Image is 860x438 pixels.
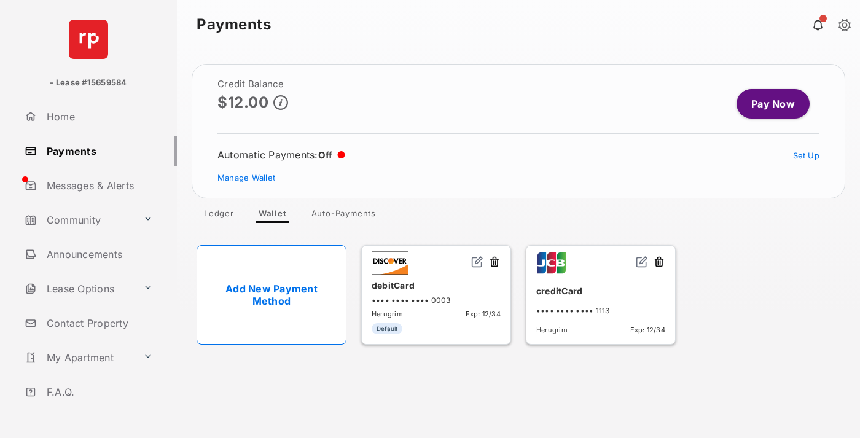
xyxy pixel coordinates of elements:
[318,149,333,161] span: Off
[20,343,138,372] a: My Apartment
[20,308,177,338] a: Contact Property
[536,281,665,301] div: creditCard
[197,17,271,32] strong: Payments
[536,306,665,315] div: •••• •••• •••• 1113
[20,102,177,131] a: Home
[471,256,483,268] img: svg+xml;base64,PHN2ZyB2aWV3Qm94PSIwIDAgMjQgMjQiIHdpZHRoPSIxNiIgaGVpZ2h0PSIxNiIgZmlsbD0ibm9uZSIgeG...
[372,310,403,318] span: Herugrim
[20,205,138,235] a: Community
[217,149,345,161] div: Automatic Payments :
[372,275,501,295] div: debitCard
[20,171,177,200] a: Messages & Alerts
[20,377,177,407] a: F.A.Q.
[466,310,501,318] span: Exp: 12/34
[302,208,386,223] a: Auto-Payments
[20,136,177,166] a: Payments
[249,208,297,223] a: Wallet
[69,20,108,59] img: svg+xml;base64,PHN2ZyB4bWxucz0iaHR0cDovL3d3dy53My5vcmcvMjAwMC9zdmciIHdpZHRoPSI2NCIgaGVpZ2h0PSI2NC...
[372,295,501,305] div: •••• •••• •••• 0003
[50,77,127,89] p: - Lease #15659584
[217,79,288,89] h2: Credit Balance
[217,94,268,111] p: $12.00
[217,173,275,182] a: Manage Wallet
[630,326,665,334] span: Exp: 12/34
[20,240,177,269] a: Announcements
[793,151,820,160] a: Set Up
[194,208,244,223] a: Ledger
[636,256,648,268] img: svg+xml;base64,PHN2ZyB2aWV3Qm94PSIwIDAgMjQgMjQiIHdpZHRoPSIxNiIgaGVpZ2h0PSIxNiIgZmlsbD0ibm9uZSIgeG...
[197,245,346,345] a: Add New Payment Method
[536,326,568,334] span: Herugrim
[20,274,138,303] a: Lease Options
